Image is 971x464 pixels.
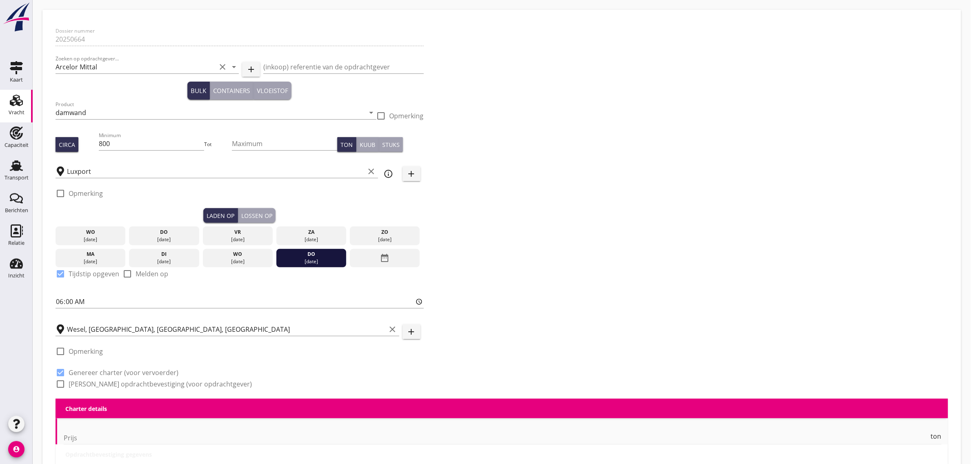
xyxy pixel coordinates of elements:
label: [PERSON_NAME] opdrachtbevestiging (voor opdrachtgever) [69,380,252,388]
input: Minimum [99,137,204,150]
div: Kuub [360,140,375,149]
i: clear [218,62,227,72]
i: add [246,64,256,74]
img: logo-small.a267ee39.svg [2,2,31,32]
i: add [407,327,416,337]
input: Zoeken op opdrachtgever... [56,60,216,73]
label: Tijdstip opgeven [69,270,119,278]
i: account_circle [8,441,24,457]
input: Prijs [64,431,929,444]
input: (inkoop) referentie van de opdrachtgever [263,60,424,73]
div: Bulk [191,86,206,95]
label: Opmerking [390,112,424,120]
div: [DATE] [278,236,345,243]
button: Containers [210,82,254,100]
div: Circa [59,140,75,149]
button: Kuub [356,137,379,152]
div: do [278,251,345,258]
label: Melden op [136,270,168,278]
i: clear [388,324,398,334]
button: Lossen op [238,208,276,223]
div: Vloeistof [257,86,288,95]
input: Product [56,106,365,119]
div: Ton [341,140,353,149]
i: date_range [380,251,390,265]
div: [DATE] [205,258,271,265]
div: di [131,251,197,258]
div: vr [205,229,271,236]
span: ton [931,433,942,440]
div: Containers [213,86,250,95]
i: arrow_drop_down [229,62,239,72]
div: do [131,229,197,236]
input: Losplaats [67,323,386,336]
button: Laden op [203,208,238,223]
div: [DATE] [278,258,345,265]
i: info_outline [384,169,394,179]
i: arrow_drop_down [367,108,376,118]
div: zo [352,229,418,236]
button: Vloeistof [254,82,292,100]
div: Capaciteit [4,142,29,148]
div: Vracht [9,110,24,115]
div: [DATE] [131,236,197,243]
button: Stuks [379,137,403,152]
div: [DATE] [58,236,124,243]
label: Opmerking [69,347,103,355]
button: Ton [337,137,356,152]
div: Stuks [382,140,400,149]
button: Bulk [187,82,210,100]
div: wo [58,229,124,236]
input: Maximum [232,137,337,150]
button: Circa [56,137,78,152]
div: wo [205,251,271,258]
div: Tot [204,141,232,148]
input: Laadplaats [67,165,365,178]
i: clear [367,167,376,176]
i: add [407,169,416,179]
div: Relatie [8,240,24,246]
div: Laden op [207,211,234,220]
div: [DATE] [205,236,271,243]
div: [DATE] [352,236,418,243]
div: za [278,229,345,236]
div: [DATE] [58,258,124,265]
label: Opmerking [69,189,103,198]
div: ma [58,251,124,258]
div: Kaart [10,77,23,82]
div: Inzicht [8,273,24,278]
div: Berichten [5,208,28,213]
div: [DATE] [131,258,197,265]
label: Genereer charter (voor vervoerder) [69,369,178,377]
div: Lossen op [241,211,272,220]
div: Transport [4,175,29,180]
